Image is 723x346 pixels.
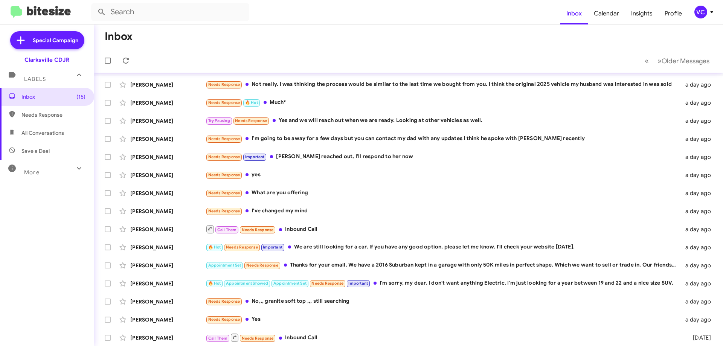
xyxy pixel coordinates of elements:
span: » [657,56,662,66]
div: a day ago [681,81,717,88]
a: Insights [625,3,659,24]
div: [PERSON_NAME] [130,334,206,341]
span: Appointment Set [208,263,241,268]
div: Inbound Call [206,224,681,234]
span: All Conversations [21,129,64,137]
span: Important [348,281,368,286]
div: a day ago [681,244,717,251]
span: 🔥 Hot [208,281,221,286]
span: Needs Response [208,209,240,213]
button: Previous [640,53,653,69]
div: a day ago [681,262,717,269]
div: [PERSON_NAME] [130,189,206,197]
span: Needs Response [208,82,240,87]
span: Call Them [217,227,237,232]
div: a day ago [681,298,717,305]
span: « [645,56,649,66]
span: Needs Response [208,299,240,304]
div: a day ago [681,189,717,197]
span: Special Campaign [33,37,78,44]
input: Search [91,3,249,21]
h1: Inbox [105,30,133,43]
div: a day ago [681,280,717,287]
a: Profile [659,3,688,24]
div: [PERSON_NAME] [130,135,206,143]
span: Appointment Showed [226,281,268,286]
div: [PERSON_NAME] [130,226,206,233]
a: Calendar [588,3,625,24]
span: Important [245,154,265,159]
span: 🔥 Hot [245,100,258,105]
span: Needs Response [246,263,278,268]
span: Needs Response [208,100,240,105]
span: Appointment Set [273,281,307,286]
div: I'm sorry, my dear. I don't want anything Electric. I'm just looking for a year between 19 and 22... [206,279,681,288]
div: [PERSON_NAME] [130,81,206,88]
a: Inbox [560,3,588,24]
div: [PERSON_NAME] [130,316,206,323]
div: What are you offering [206,189,681,197]
div: [DATE] [681,334,717,341]
span: Needs Response [242,227,274,232]
div: Thanks for your email. We have a 2016 Suburban kept in a garage with only 50K miles in perfect sh... [206,261,681,270]
button: Next [653,53,714,69]
span: Needs Response [208,317,240,322]
span: Older Messages [662,57,709,65]
div: a day ago [681,117,717,125]
span: Needs Response [226,245,258,250]
span: Labels [24,76,46,82]
div: a day ago [681,316,717,323]
div: [PERSON_NAME] reached out, I'll respond to her now [206,152,681,161]
div: I've changed my mind [206,207,681,215]
a: Special Campaign [10,31,84,49]
div: a day ago [681,99,717,107]
div: Yes [206,315,681,324]
span: Needs Response [208,136,240,141]
div: [PERSON_NAME] [130,298,206,305]
div: We are still looking for a car. If you have any good option, please let me know. I'll check your ... [206,243,681,251]
div: [PERSON_NAME] [130,171,206,179]
div: [PERSON_NAME] [130,262,206,269]
div: a day ago [681,171,717,179]
span: Needs Response [208,172,240,177]
div: a day ago [681,135,717,143]
span: Important [263,245,282,250]
span: Needs Response [208,154,240,159]
span: Needs Response [21,111,85,119]
span: More [24,169,40,176]
div: No,,, granite soft top ,,, still searching [206,297,681,306]
span: Call Them [208,336,228,341]
span: Needs Response [311,281,343,286]
div: [PERSON_NAME] [130,117,206,125]
div: [PERSON_NAME] [130,99,206,107]
div: Not really. I was thinking the process would be similar to the last time we bought from you. I th... [206,80,681,89]
button: VC [688,6,715,18]
div: [PERSON_NAME] [130,244,206,251]
span: Needs Response [235,118,267,123]
div: Inbound Call [206,333,681,342]
div: VC [694,6,707,18]
div: [PERSON_NAME] [130,280,206,287]
span: Needs Response [242,336,274,341]
span: (15) [76,93,85,101]
div: [PERSON_NAME] [130,153,206,161]
nav: Page navigation example [641,53,714,69]
span: Inbox [21,93,85,101]
div: [PERSON_NAME] [130,207,206,215]
div: Yes and we will reach out when we are ready. Looking at other vehicles as well. [206,116,681,125]
span: 🔥 Hot [208,245,221,250]
span: Try Pausing [208,118,230,123]
div: a day ago [681,207,717,215]
div: Clarksville CDJR [24,56,70,64]
span: Needs Response [208,191,240,195]
div: yes [206,171,681,179]
div: I'm going to be away for a few days but you can contact my dad with any updates I think he spoke ... [206,134,681,143]
span: Save a Deal [21,147,50,155]
div: Much* [206,98,681,107]
div: a day ago [681,153,717,161]
div: a day ago [681,226,717,233]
